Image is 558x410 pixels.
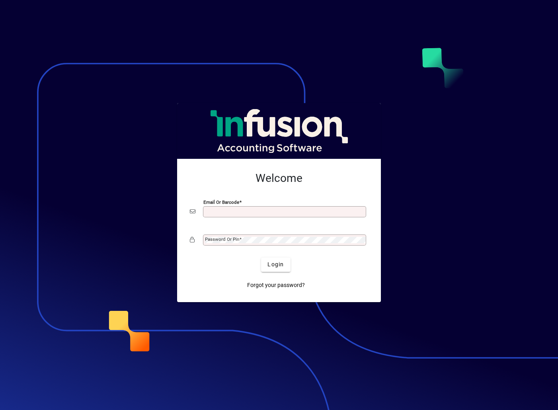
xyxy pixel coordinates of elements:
[190,172,368,185] h2: Welcome
[267,260,284,269] span: Login
[261,258,290,272] button: Login
[247,281,305,289] span: Forgot your password?
[244,278,308,293] a: Forgot your password?
[203,199,239,205] mat-label: Email or Barcode
[205,236,239,242] mat-label: Password or Pin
